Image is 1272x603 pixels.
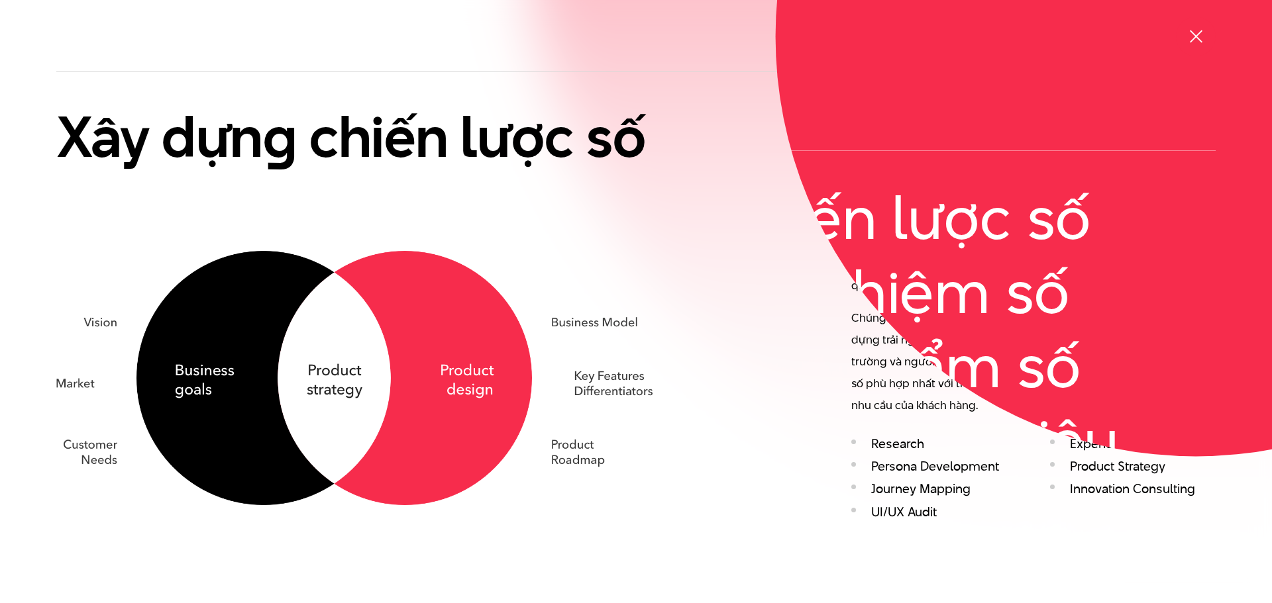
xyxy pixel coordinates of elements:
[1050,436,1216,451] li: Experience Strategy
[851,504,1017,520] li: UI/UX Audit
[454,119,1216,151] span: Dịch vụ
[263,97,297,176] en: g
[851,436,1017,451] li: Research
[56,105,653,168] h2: Xây dựn chiến lược số
[1050,481,1216,496] li: Innovation Consulting
[851,307,1216,416] p: Chúng tôi cùng doanh nghiệp xác định mục tiêu của quá trình xây dựng trải nghiệm số, thực hiện nh...
[851,481,1017,496] li: Journey Mapping
[1050,459,1216,474] li: Product Strategy
[454,184,1216,252] a: Xây dựng chiến lược số
[851,459,1017,474] li: Persona Development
